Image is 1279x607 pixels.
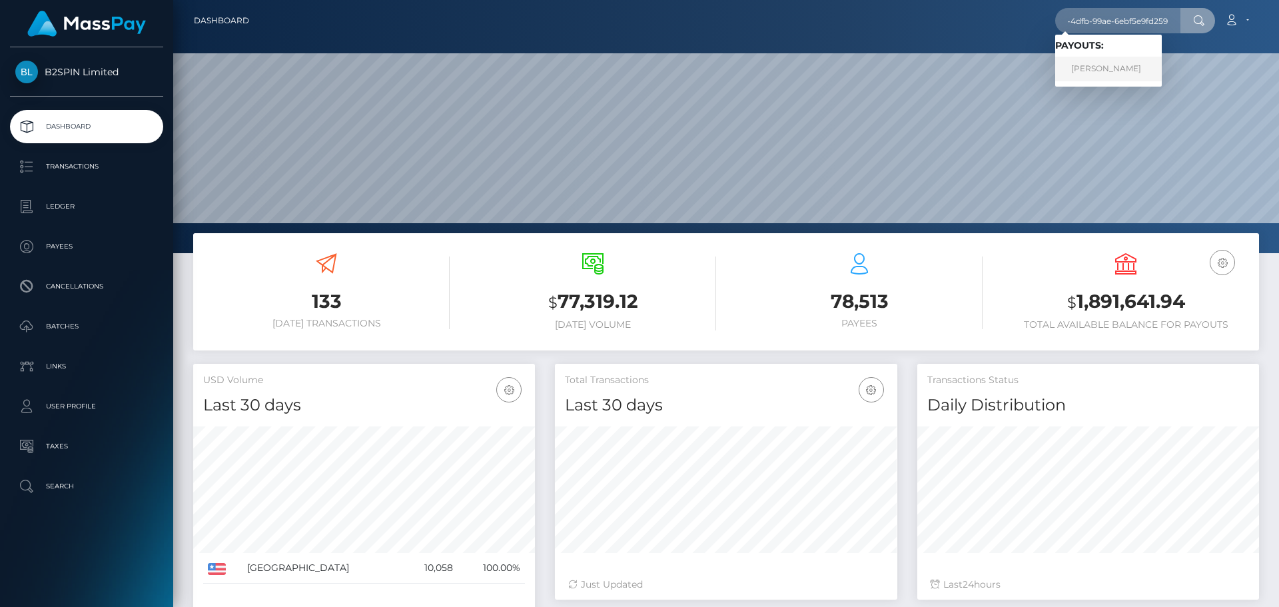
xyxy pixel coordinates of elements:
[15,157,158,177] p: Transactions
[15,277,158,297] p: Cancellations
[208,563,226,575] img: US.png
[10,470,163,503] a: Search
[203,289,450,314] h3: 133
[458,553,525,584] td: 100.00%
[470,319,716,330] h6: [DATE] Volume
[27,11,146,37] img: MassPay Logo
[548,293,558,312] small: $
[927,374,1249,387] h5: Transactions Status
[15,197,158,217] p: Ledger
[927,394,1249,417] h4: Daily Distribution
[1055,8,1180,33] input: Search...
[203,394,525,417] h4: Last 30 days
[10,390,163,423] a: User Profile
[1067,293,1076,312] small: $
[242,553,403,584] td: [GEOGRAPHIC_DATA]
[10,350,163,383] a: Links
[15,237,158,257] p: Payees
[15,316,158,336] p: Batches
[963,578,974,590] span: 24
[10,430,163,463] a: Taxes
[10,230,163,263] a: Payees
[1003,289,1249,316] h3: 1,891,641.94
[10,270,163,303] a: Cancellations
[194,7,249,35] a: Dashboard
[1055,57,1162,81] a: [PERSON_NAME]
[1055,40,1162,51] h6: Payouts:
[15,396,158,416] p: User Profile
[203,374,525,387] h5: USD Volume
[736,318,983,329] h6: Payees
[10,190,163,223] a: Ledger
[565,374,887,387] h5: Total Transactions
[568,578,883,592] div: Just Updated
[10,66,163,78] span: B2SPIN Limited
[15,476,158,496] p: Search
[15,356,158,376] p: Links
[1003,319,1249,330] h6: Total Available Balance for Payouts
[470,289,716,316] h3: 77,319.12
[15,61,38,83] img: B2SPIN Limited
[565,394,887,417] h4: Last 30 days
[403,553,458,584] td: 10,058
[736,289,983,314] h3: 78,513
[10,150,163,183] a: Transactions
[15,117,158,137] p: Dashboard
[203,318,450,329] h6: [DATE] Transactions
[15,436,158,456] p: Taxes
[931,578,1246,592] div: Last hours
[10,110,163,143] a: Dashboard
[10,310,163,343] a: Batches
